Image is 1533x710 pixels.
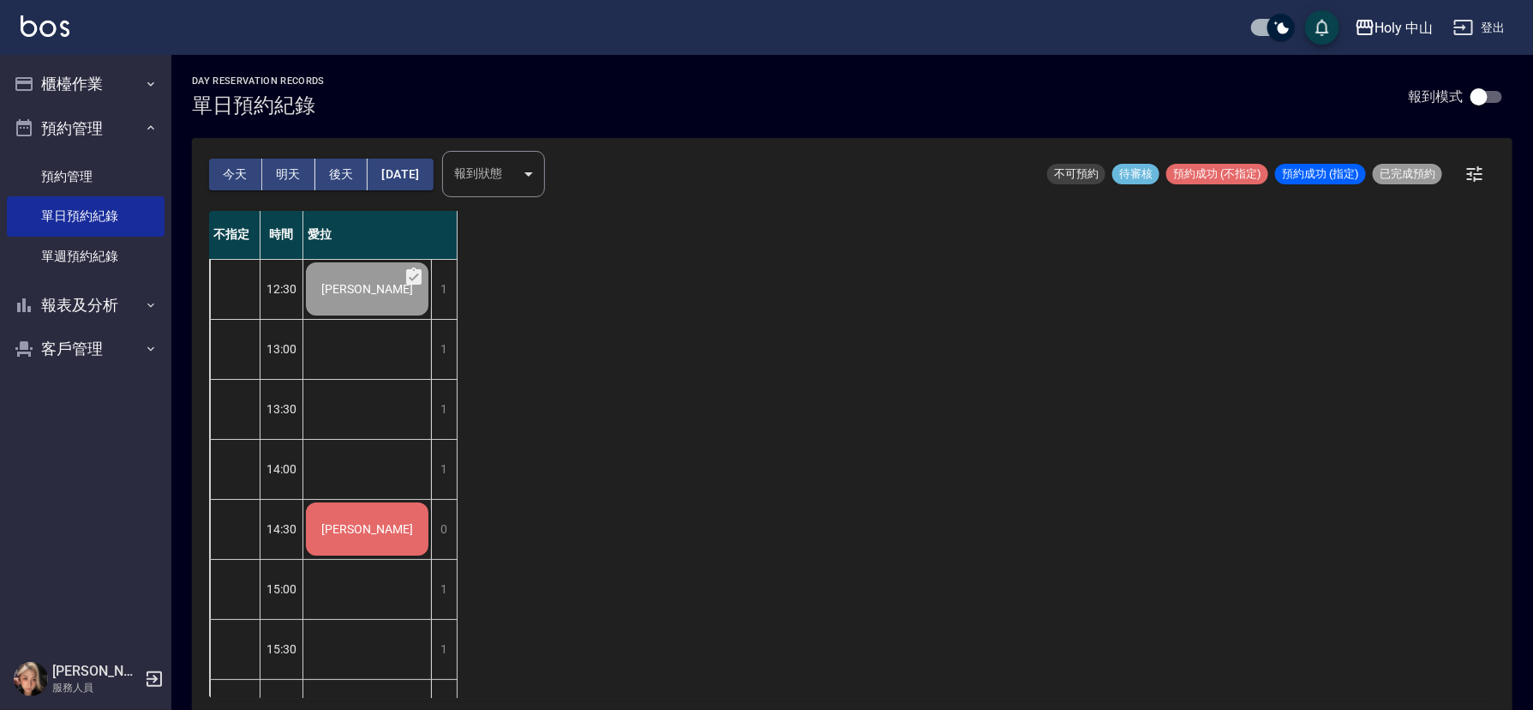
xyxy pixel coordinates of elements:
a: 單日預約紀錄 [7,196,165,236]
div: 13:00 [260,319,303,379]
h5: [PERSON_NAME] [52,663,140,680]
img: Person [14,662,48,696]
span: 已完成預約 [1373,166,1442,182]
h3: 單日預約紀錄 [192,93,325,117]
div: 1 [431,560,457,619]
button: 明天 [262,159,315,190]
button: 櫃檯作業 [7,62,165,106]
button: 預約管理 [7,106,165,151]
p: 報到模式 [1408,87,1463,105]
div: 15:00 [260,559,303,619]
div: 0 [431,500,457,559]
span: [PERSON_NAME] [318,282,416,296]
div: 15:30 [260,619,303,679]
img: Logo [21,15,69,37]
span: 預約成功 (指定) [1275,166,1366,182]
div: 時間 [260,211,303,259]
h2: day Reservation records [192,75,325,87]
button: 登出 [1446,12,1512,44]
p: 服務人員 [52,680,140,695]
div: 愛拉 [303,211,458,259]
div: 1 [431,380,457,439]
span: 預約成功 (不指定) [1166,166,1268,182]
div: Holy 中山 [1375,17,1434,39]
button: Holy 中山 [1348,10,1440,45]
div: 1 [431,320,457,379]
button: save [1305,10,1339,45]
span: 待審核 [1112,166,1159,182]
span: [PERSON_NAME] [318,522,416,536]
button: 後天 [315,159,368,190]
div: 1 [431,260,457,319]
div: 12:30 [260,259,303,319]
a: 單週預約紀錄 [7,237,165,276]
div: 14:00 [260,439,303,499]
span: 不可預約 [1047,166,1105,182]
button: 報表及分析 [7,283,165,328]
button: 客戶管理 [7,327,165,371]
div: 1 [431,620,457,679]
div: 不指定 [209,211,260,259]
a: 預約管理 [7,157,165,196]
button: [DATE] [368,159,433,190]
div: 14:30 [260,499,303,559]
div: 1 [431,440,457,499]
button: 今天 [209,159,262,190]
div: 13:30 [260,379,303,439]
